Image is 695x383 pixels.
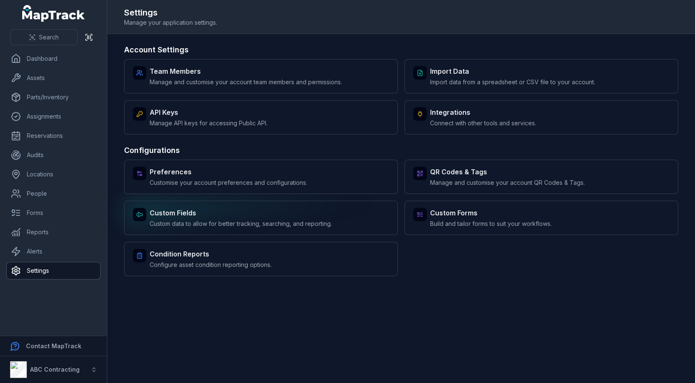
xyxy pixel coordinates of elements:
[7,204,100,221] a: Forms
[124,59,398,93] a: Team MembersManage and customise your account team members and permissions.
[124,242,398,276] a: Condition ReportsConfigure asset condition reporting options.
[7,262,100,279] a: Settings
[7,185,100,202] a: People
[430,220,552,228] span: Build and tailor forms to suit your workflows.
[124,160,398,194] a: PreferencesCustomise your account preferences and configurations.
[7,243,100,260] a: Alerts
[150,78,342,86] span: Manage and customise your account team members and permissions.
[430,119,536,127] span: Connect with other tools and services.
[7,70,100,86] a: Assets
[150,208,332,218] strong: Custom Fields
[405,59,678,93] a: Import DataImport data from a spreadsheet or CSV file to your account.
[150,119,267,127] span: Manage API keys for accessing Public API.
[124,44,678,56] h3: Account Settings
[124,100,398,135] a: API KeysManage API keys for accessing Public API.
[124,18,217,27] span: Manage your application settings.
[26,342,81,349] strong: Contact MapTrack
[7,166,100,183] a: Locations
[430,208,552,218] strong: Custom Forms
[124,201,398,235] a: Custom FieldsCustom data to allow for better tracking, searching, and reporting.
[7,108,100,125] a: Assignments
[10,29,78,45] button: Search
[7,147,100,163] a: Audits
[30,366,80,373] strong: ABC Contracting
[124,7,217,18] h2: Settings
[405,160,678,194] a: QR Codes & TagsManage and customise your account QR Codes & Tags.
[430,107,536,117] strong: Integrations
[150,249,272,259] strong: Condition Reports
[150,167,307,177] strong: Preferences
[150,261,272,269] span: Configure asset condition reporting options.
[430,167,585,177] strong: QR Codes & Tags
[150,220,332,228] span: Custom data to allow for better tracking, searching, and reporting.
[7,127,100,144] a: Reservations
[405,201,678,235] a: Custom FormsBuild and tailor forms to suit your workflows.
[22,5,85,22] a: MapTrack
[7,89,100,106] a: Parts/Inventory
[7,50,100,67] a: Dashboard
[405,100,678,135] a: IntegrationsConnect with other tools and services.
[7,224,100,241] a: Reports
[150,179,307,187] span: Customise your account preferences and configurations.
[430,179,585,187] span: Manage and customise your account QR Codes & Tags.
[39,33,59,41] span: Search
[150,107,267,117] strong: API Keys
[124,145,678,156] h3: Configurations
[150,66,342,76] strong: Team Members
[430,78,595,86] span: Import data from a spreadsheet or CSV file to your account.
[430,66,595,76] strong: Import Data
